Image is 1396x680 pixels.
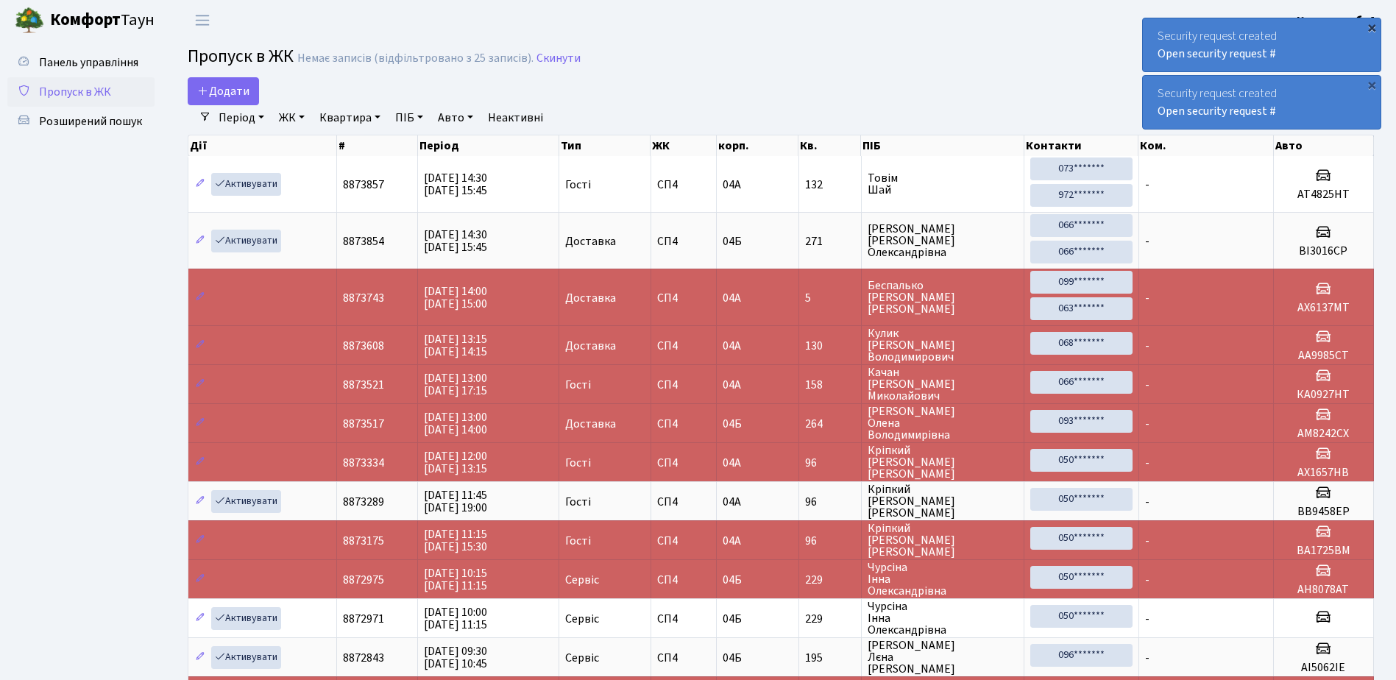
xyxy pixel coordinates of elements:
[343,290,384,306] span: 8873743
[343,572,384,588] span: 8872975
[1145,338,1149,354] span: -
[1158,46,1276,62] a: Open security request #
[424,565,487,594] span: [DATE] 10:15 [DATE] 11:15
[1138,135,1273,156] th: Ком.
[432,105,479,130] a: Авто
[424,448,487,477] span: [DATE] 12:00 [DATE] 13:15
[7,107,155,136] a: Розширений пошук
[565,652,599,664] span: Сервіс
[1280,301,1367,315] h5: АХ6137МТ
[418,135,560,156] th: Період
[1280,349,1367,363] h5: АА9985СТ
[868,405,1018,441] span: [PERSON_NAME] Олена Володимирівна
[657,235,711,247] span: СП4
[723,177,741,193] span: 04А
[565,535,591,547] span: Гості
[805,535,855,547] span: 96
[1143,18,1381,71] div: Security request created
[536,52,581,65] a: Скинути
[1145,533,1149,549] span: -
[723,377,741,393] span: 04А
[424,409,487,438] span: [DATE] 13:00 [DATE] 14:00
[868,562,1018,597] span: Чурсіна Інна Олександрівна
[313,105,386,130] a: Квартира
[1143,76,1381,129] div: Security request created
[424,170,487,199] span: [DATE] 14:30 [DATE] 15:45
[343,533,384,549] span: 8873175
[188,43,294,69] span: Пропуск в ЖК
[50,8,155,33] span: Таун
[657,418,711,430] span: СП4
[424,526,487,555] span: [DATE] 11:15 [DATE] 15:30
[805,340,855,352] span: 130
[657,292,711,304] span: СП4
[1145,177,1149,193] span: -
[868,366,1018,402] span: Качан [PERSON_NAME] Миколайович
[565,235,616,247] span: Доставка
[559,135,651,156] th: Тип
[805,613,855,625] span: 229
[211,173,281,196] a: Активувати
[39,84,111,100] span: Пропуск в ЖК
[868,327,1018,363] span: Кулик [PERSON_NAME] Володимирович
[188,135,337,156] th: Дії
[50,8,121,32] b: Комфорт
[723,533,741,549] span: 04А
[868,523,1018,558] span: Кріпкий [PERSON_NAME] [PERSON_NAME]
[343,455,384,471] span: 8873334
[861,135,1024,156] th: ПІБ
[805,235,855,247] span: 271
[651,135,717,156] th: ЖК
[1297,12,1378,29] a: Консьєрж б. 4.
[1145,650,1149,666] span: -
[805,379,855,391] span: 158
[297,52,534,65] div: Немає записів (відфільтровано з 25 записів).
[565,613,599,625] span: Сервіс
[565,496,591,508] span: Гості
[7,77,155,107] a: Пропуск в ЖК
[723,572,742,588] span: 04Б
[723,338,741,354] span: 04А
[798,135,861,156] th: Кв.
[805,292,855,304] span: 5
[657,652,711,664] span: СП4
[723,290,741,306] span: 04А
[1145,572,1149,588] span: -
[15,6,44,35] img: logo.png
[343,611,384,627] span: 8872971
[1280,544,1367,558] h5: ВА1725ВМ
[565,574,599,586] span: Сервіс
[723,650,742,666] span: 04Б
[389,105,429,130] a: ПІБ
[805,652,855,664] span: 195
[565,179,591,191] span: Гості
[657,457,711,469] span: СП4
[343,233,384,249] span: 8873854
[1364,20,1379,35] div: ×
[868,445,1018,480] span: Кріпкий [PERSON_NAME] [PERSON_NAME]
[805,179,855,191] span: 132
[1280,388,1367,402] h5: КА0927НТ
[805,574,855,586] span: 229
[1145,611,1149,627] span: -
[273,105,311,130] a: ЖК
[343,177,384,193] span: 8873857
[1145,455,1149,471] span: -
[805,457,855,469] span: 96
[565,379,591,391] span: Гості
[1145,416,1149,432] span: -
[337,135,418,156] th: #
[424,643,487,672] span: [DATE] 09:30 [DATE] 10:45
[1280,427,1367,441] h5: AM8242CX
[805,418,855,430] span: 264
[723,455,741,471] span: 04А
[565,292,616,304] span: Доставка
[723,494,741,510] span: 04А
[343,650,384,666] span: 8872843
[211,646,281,669] a: Активувати
[211,490,281,513] a: Активувати
[213,105,270,130] a: Період
[343,416,384,432] span: 8873517
[424,604,487,633] span: [DATE] 10:00 [DATE] 11:15
[1280,583,1367,597] h5: АН8078АТ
